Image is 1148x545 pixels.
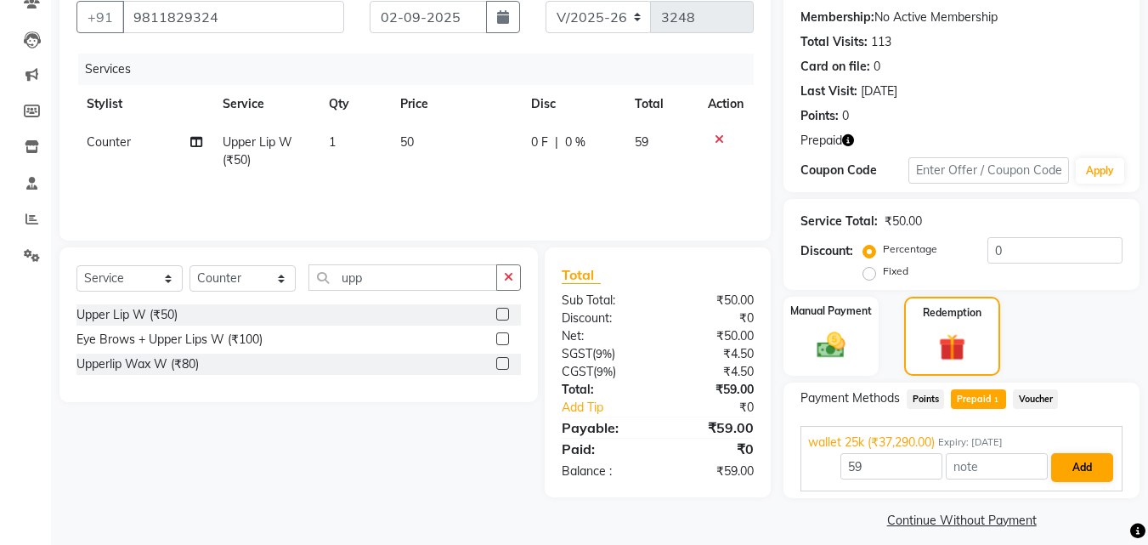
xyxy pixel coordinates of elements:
img: _gift.svg [930,331,974,364]
img: _cash.svg [808,329,854,361]
div: Total Visits: [800,33,868,51]
div: Payable: [549,417,658,438]
div: [DATE] [861,82,897,100]
div: Membership: [800,9,874,26]
label: Redemption [923,305,981,321]
div: ₹59.00 [658,463,766,480]
input: Amount [840,453,942,480]
span: Points [907,389,944,409]
div: No Active Membership [800,9,1123,26]
th: Qty [319,85,389,123]
th: Action [698,85,754,123]
div: Points: [800,107,839,125]
span: CGST [562,364,593,379]
div: ₹4.50 [658,345,766,363]
label: Manual Payment [790,304,872,319]
div: Total: [549,381,658,399]
div: Discount: [549,309,658,327]
span: Expiry: [DATE] [938,435,1003,450]
div: ₹4.50 [658,363,766,381]
button: Add [1051,453,1113,482]
span: | [555,133,558,151]
div: ₹0 [676,399,767,417]
div: ₹50.00 [658,292,766,309]
span: 0 % [565,133,585,151]
span: 9% [597,365,613,378]
span: 50 [400,134,414,150]
div: ( ) [549,345,658,363]
div: Sub Total: [549,292,658,309]
div: Last Visit: [800,82,857,100]
div: Upperlip Wax W (₹80) [76,355,199,373]
div: Eye Brows + Upper Lips W (₹100) [76,331,263,349]
input: Enter Offer / Coupon Code [908,157,1069,184]
div: Service Total: [800,213,878,230]
a: Add Tip [549,399,676,417]
div: Upper Lip W (₹50) [76,306,178,324]
div: ₹59.00 [658,417,766,438]
th: Price [390,85,521,123]
span: Voucher [1013,389,1058,409]
button: +91 [76,1,124,33]
span: 1 [992,395,1001,406]
span: Total [562,266,601,284]
div: Services [78,54,766,85]
span: Payment Methods [800,389,900,407]
span: wallet 25k (₹37,290.00) [808,434,935,451]
div: Discount: [800,242,853,260]
div: ₹0 [658,309,766,327]
div: Card on file: [800,58,870,76]
th: Stylist [76,85,212,123]
th: Disc [521,85,625,123]
span: 0 F [531,133,548,151]
label: Fixed [883,264,908,279]
span: SGST [562,346,592,361]
label: Percentage [883,241,937,257]
div: 113 [871,33,891,51]
span: 59 [635,134,648,150]
input: Search by Name/Mobile/Email/Code [122,1,344,33]
span: Prepaid [800,132,842,150]
th: Total [625,85,698,123]
button: Apply [1076,158,1124,184]
input: note [946,453,1048,480]
span: Prepaid [951,389,1006,409]
span: 1 [329,134,336,150]
span: Counter [87,134,131,150]
input: Search or Scan [308,264,497,291]
div: 0 [874,58,880,76]
div: ₹59.00 [658,381,766,399]
div: ₹50.00 [885,213,922,230]
div: ₹0 [658,439,766,459]
th: Service [212,85,319,123]
div: Balance : [549,463,658,480]
div: Paid: [549,439,658,459]
span: Upper Lip W (₹50) [223,134,292,167]
div: ₹50.00 [658,327,766,345]
div: Net: [549,327,658,345]
a: Continue Without Payment [787,512,1136,530]
div: 0 [842,107,849,125]
div: ( ) [549,363,658,381]
span: 9% [596,347,612,360]
div: Coupon Code [800,162,908,179]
